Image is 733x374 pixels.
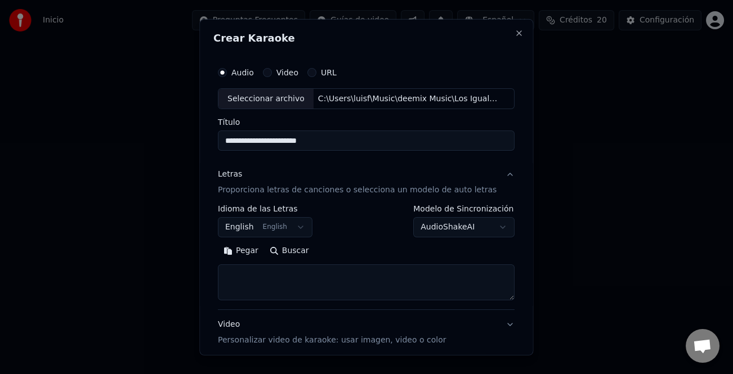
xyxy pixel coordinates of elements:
div: Letras [218,169,242,180]
button: VideoPersonalizar video de karaoke: usar imagen, video o color [218,310,515,355]
button: Pegar [218,242,264,260]
div: Seleccionar archivo [218,88,314,109]
div: C:\Users\luisf\Music\deemix Music\Los Igualados - Una Vieja.mp3 [314,93,505,104]
label: Idioma de las Letras [218,205,312,213]
label: Video [276,68,298,76]
p: Proporciona letras de canciones o selecciona un modelo de auto letras [218,184,497,196]
label: Audio [231,68,254,76]
label: URL [321,68,337,76]
button: Buscar [264,242,315,260]
label: Modelo de Sincronización [414,205,515,213]
div: LetrasProporciona letras de canciones o selecciona un modelo de auto letras [218,205,515,309]
label: Título [218,118,515,126]
div: Video [218,319,446,346]
button: LetrasProporciona letras de canciones o selecciona un modelo de auto letras [218,160,515,205]
h2: Crear Karaoke [213,33,519,43]
p: Personalizar video de karaoke: usar imagen, video o color [218,335,446,346]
